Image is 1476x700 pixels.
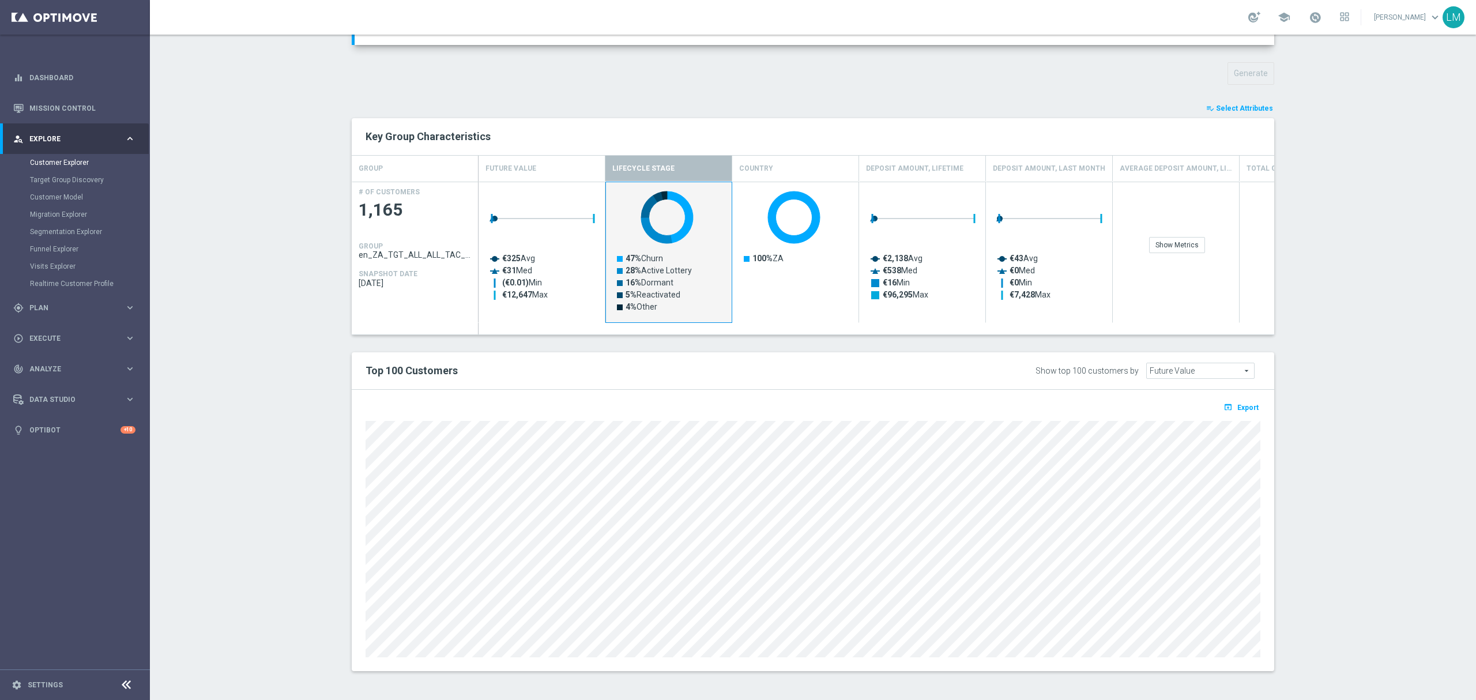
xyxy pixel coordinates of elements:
[626,254,663,263] text: Churn
[30,227,120,236] a: Segmentation Explorer
[29,304,125,311] span: Plan
[1010,290,1050,299] text: Max
[13,303,24,313] i: gps_fixed
[30,262,120,271] a: Visits Explorer
[30,210,120,219] a: Migration Explorer
[30,279,120,288] a: Realtime Customer Profile
[30,244,120,254] a: Funnel Explorer
[1010,266,1035,275] text: Med
[1120,159,1232,179] h4: Average Deposit Amount, Lifetime
[359,199,472,221] span: 1,165
[29,335,125,342] span: Execute
[29,415,121,445] a: Optibot
[739,159,773,179] h4: Country
[13,334,136,343] button: play_circle_outline Execute keyboard_arrow_right
[359,279,472,288] span: 2025-10-08
[29,396,125,403] span: Data Studio
[883,266,901,275] tspan: €538
[1010,278,1019,287] tspan: €0
[1010,278,1032,287] text: Min
[13,394,125,405] div: Data Studio
[13,73,136,82] button: equalizer Dashboard
[30,171,149,189] div: Target Group Discovery
[883,290,913,299] tspan: €96,295
[1247,159,1321,179] h4: Total GGR, Lifetime
[1010,254,1038,263] text: Avg
[13,134,125,144] div: Explore
[29,136,125,142] span: Explore
[13,415,135,445] div: Optibot
[502,266,532,275] text: Med
[993,159,1105,179] h4: Deposit Amount, Last Month
[502,290,548,299] text: Max
[502,266,516,275] tspan: €31
[125,133,135,144] i: keyboard_arrow_right
[1443,6,1464,28] div: LM
[1429,11,1441,24] span: keyboard_arrow_down
[13,333,24,344] i: play_circle_outline
[29,366,125,372] span: Analyze
[626,266,641,275] tspan: 28%
[883,266,917,275] text: Med
[1010,290,1035,299] tspan: €7,428
[626,290,637,299] tspan: 5%
[366,364,880,378] h2: Top 100 Customers
[125,302,135,313] i: keyboard_arrow_right
[626,254,641,263] tspan: 47%
[502,290,532,299] tspan: €12,647
[13,303,125,313] div: Plan
[13,134,24,144] i: person_search
[28,682,63,688] a: Settings
[626,302,637,311] tspan: 4%
[13,303,136,313] div: gps_fixed Plan keyboard_arrow_right
[13,333,125,344] div: Execute
[30,154,149,171] div: Customer Explorer
[13,425,24,435] i: lightbulb
[30,158,120,167] a: Customer Explorer
[121,426,135,434] div: +10
[13,104,136,113] button: Mission Control
[1010,266,1019,275] tspan: €0
[1278,11,1290,24] span: school
[13,73,24,83] i: equalizer
[1036,366,1139,376] div: Show top 100 customers by
[626,290,680,299] text: Reactivated
[1223,402,1236,412] i: open_in_browser
[29,93,135,123] a: Mission Control
[1010,254,1023,263] tspan: €43
[13,134,136,144] button: person_search Explore keyboard_arrow_right
[359,188,420,196] h4: # OF CUSTOMERS
[13,395,136,404] div: Data Studio keyboard_arrow_right
[352,182,479,323] div: Press SPACE to deselect this row.
[13,364,136,374] div: track_changes Analyze keyboard_arrow_right
[883,278,897,287] tspan: €16
[752,254,773,263] tspan: 100%
[626,278,673,287] text: Dormant
[30,258,149,275] div: Visits Explorer
[1373,9,1443,26] a: [PERSON_NAME]keyboard_arrow_down
[1206,104,1214,112] i: playlist_add_check
[612,159,675,179] h4: Lifecycle Stage
[366,130,1260,144] h2: Key Group Characteristics
[502,254,535,263] text: Avg
[502,278,542,288] text: Min
[1205,102,1274,115] button: playlist_add_check Select Attributes
[1216,104,1273,112] span: Select Attributes
[1237,404,1259,412] span: Export
[30,206,149,223] div: Migration Explorer
[866,159,963,179] h4: Deposit Amount, Lifetime
[13,426,136,435] button: lightbulb Optibot +10
[1228,62,1274,85] button: Generate
[12,680,22,690] i: settings
[30,193,120,202] a: Customer Model
[883,254,908,263] tspan: €2,138
[29,62,135,93] a: Dashboard
[883,278,910,287] text: Min
[125,333,135,344] i: keyboard_arrow_right
[13,364,24,374] i: track_changes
